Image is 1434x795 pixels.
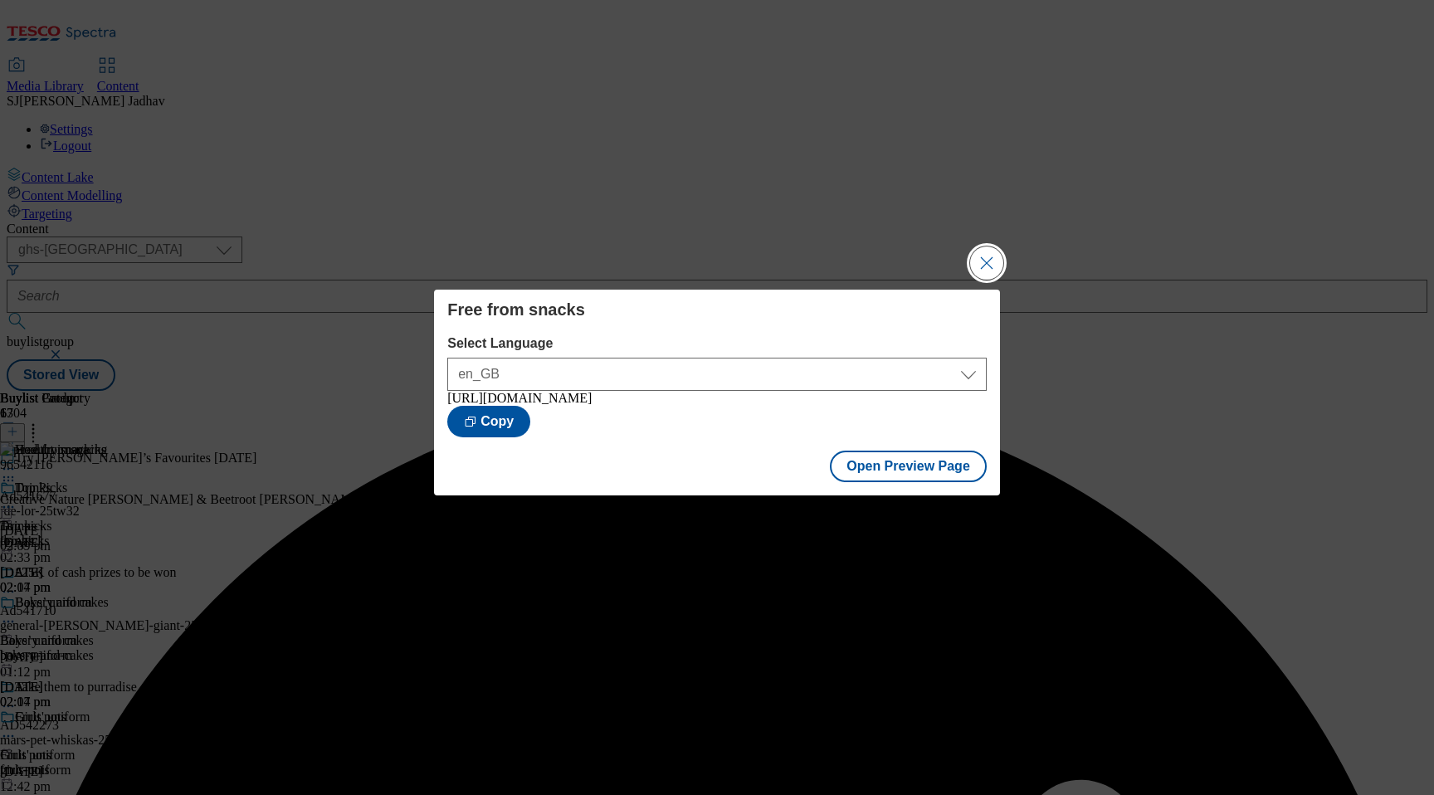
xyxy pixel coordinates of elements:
[447,391,987,406] div: [URL][DOMAIN_NAME]
[970,246,1003,280] button: Close Modal
[447,406,530,437] button: Copy
[830,451,987,482] button: Open Preview Page
[447,300,987,319] h4: Free from snacks
[434,290,1000,495] div: Modal
[447,336,987,351] label: Select Language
